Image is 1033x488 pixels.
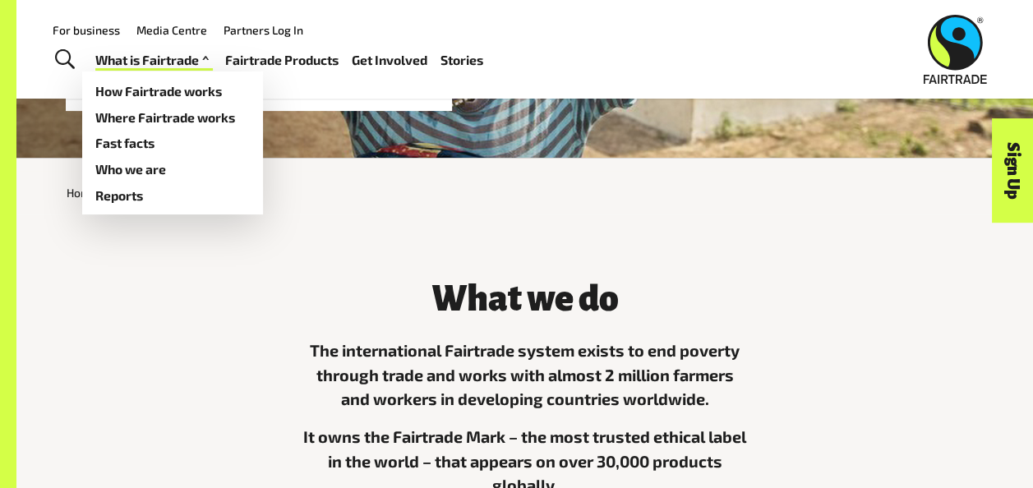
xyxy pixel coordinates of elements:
a: How Fairtrade works [82,78,263,104]
a: Reports [82,182,263,209]
a: Who we are [82,156,263,182]
a: Fairtrade Products [225,48,339,71]
a: Fast facts [82,130,263,156]
img: Fairtrade Australia New Zealand logo [924,15,987,84]
a: Home [67,184,97,201]
p: The international Fairtrade system exists to end poverty through trade and works with almost 2 mi... [301,338,749,412]
a: For business [53,23,120,37]
a: Toggle Search [44,39,85,81]
a: Where Fairtrade works [82,104,263,131]
a: Partners Log In [224,23,303,37]
h3: What we do [301,280,749,320]
a: Stories [440,48,483,71]
a: Get Involved [352,48,427,71]
a: Media Centre [136,23,207,37]
a: What is Fairtrade [95,48,213,71]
